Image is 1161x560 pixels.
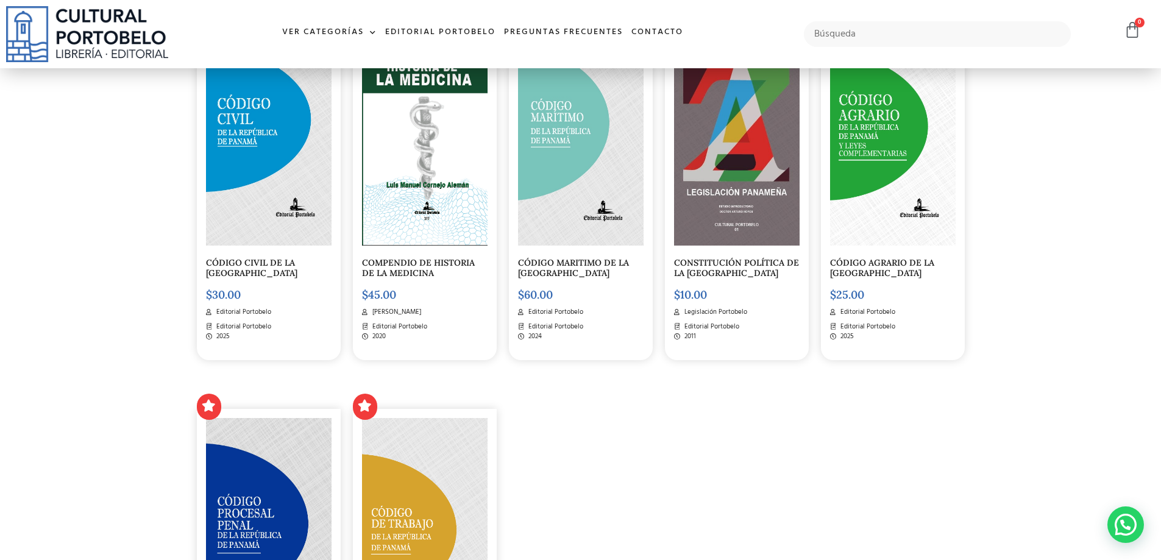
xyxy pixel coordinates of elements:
span: 0 [1135,18,1145,27]
a: CONSTITUCIÓN POLÍTICA DE LA [GEOGRAPHIC_DATA] [674,257,799,278]
span: [PERSON_NAME] [369,307,421,317]
a: COMPENDIO DE HISTORIA DE LA MEDICINA [362,257,475,278]
bdi: 45.00 [362,288,396,302]
img: LP01-2.jpg [674,21,800,246]
bdi: 30.00 [206,288,241,302]
span: Editorial Portobelo [837,307,895,317]
input: Búsqueda [804,21,1071,47]
span: Legislación Portobelo [681,307,747,317]
a: Preguntas frecuentes [500,19,627,46]
span: $ [518,288,524,302]
span: Editorial Portobelo [837,322,895,332]
span: 2011 [681,331,696,342]
a: Editorial Portobelo [381,19,500,46]
a: CÓDIGO MARITIMO DE LA [GEOGRAPHIC_DATA] [518,257,629,278]
a: CÓDIGO AGRARIO DE LA [GEOGRAPHIC_DATA] [830,257,934,278]
span: Editorial Portobelo [681,322,739,332]
span: 2024 [525,331,542,342]
span: $ [674,288,680,302]
a: Contacto [627,19,687,46]
span: $ [362,288,368,302]
img: ba377-2.png [362,21,488,246]
span: 2025 [213,331,230,342]
span: Editorial Portobelo [213,322,271,332]
img: CD-006-CODIGO-AGRARIO [830,21,956,246]
span: $ [206,288,212,302]
bdi: 25.00 [830,288,864,302]
span: 2025 [837,331,854,342]
bdi: 60.00 [518,288,553,302]
span: 2020 [369,331,386,342]
a: 0 [1124,21,1141,39]
span: Editorial Portobelo [525,322,583,332]
img: CD-004-CODIGOCIVIL [206,21,332,246]
span: Editorial Portobelo [369,322,427,332]
bdi: 10.00 [674,288,707,302]
img: CD-011-CODIGO-MARITIMO [518,21,644,246]
span: $ [830,288,836,302]
span: Editorial Portobelo [525,307,583,317]
span: Editorial Portobelo [213,307,271,317]
a: CÓDIGO CIVIL DE LA [GEOGRAPHIC_DATA] [206,257,297,278]
div: WhatsApp contact [1107,506,1144,543]
a: Ver Categorías [278,19,381,46]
